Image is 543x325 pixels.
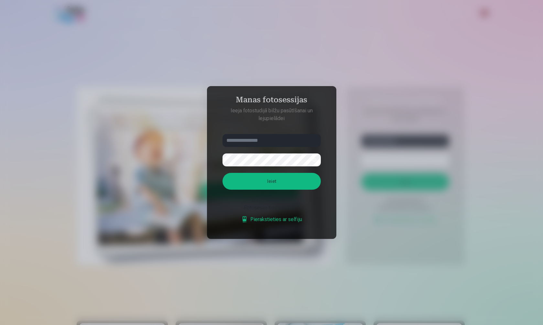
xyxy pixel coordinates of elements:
[223,173,321,190] button: Ieiet
[223,204,321,212] div: Fotosesija bez paroles ?
[216,107,327,122] p: Ieeja fotostudijā bilžu pasūtīšanai un lejupielādei
[241,216,302,223] a: Pierakstieties ar selfiju
[223,196,321,204] div: Aizmirsāt paroli ?
[216,95,327,107] h4: Manas fotosessijas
